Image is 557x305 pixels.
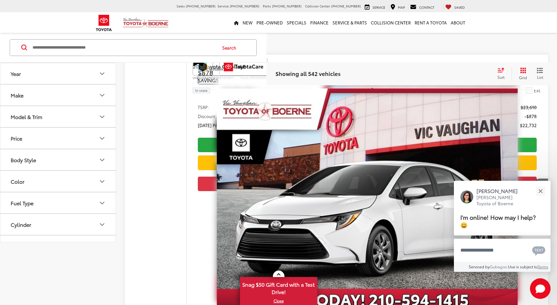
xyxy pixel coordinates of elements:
[98,113,106,120] div: Model & Trim
[398,5,405,10] span: Map
[363,4,387,10] a: Service
[508,264,538,269] span: Use is subject to
[98,199,106,207] div: Fuel Type
[217,4,229,8] span: Service
[232,12,241,33] a: Home
[98,156,106,163] div: Body Style
[98,177,106,185] div: Color
[530,60,542,72] button: Actions
[449,12,467,33] a: About
[530,243,547,257] button: Chat with SMS
[419,5,434,10] span: Contact
[241,12,254,33] a: New
[538,264,548,269] a: Terms
[532,67,548,80] button: List View
[285,12,308,33] a: Specials
[497,74,504,80] span: Sort
[216,40,245,56] button: Search
[98,69,106,77] div: Year
[11,200,34,206] div: Fuel Type
[494,67,512,80] button: Select sort value
[217,77,518,302] img: 2025 Toyota Corolla LE
[490,264,508,269] a: Gubagoo.
[454,239,551,262] textarea: Type your message
[331,4,361,8] span: [PHONE_NUMBER]
[11,135,22,141] div: Price
[0,149,116,170] button: Body StyleBody Style
[0,128,116,149] button: PricePrice
[476,194,524,207] p: [PERSON_NAME] Toyota of Boerne
[123,17,169,29] img: Vic Vaughan Toyota of Boerne
[254,12,285,33] a: Pre-Owned
[177,4,185,8] span: Sales
[532,245,545,256] svg: Text
[476,187,524,194] p: [PERSON_NAME]
[533,184,547,198] button: Close
[0,106,116,127] button: Model & TrimModel & Trim
[32,40,216,55] input: Search by Make, Model, or Keyword
[263,4,271,8] span: Parts
[11,114,42,120] div: Model & Trim
[530,278,551,299] button: Toggle Chat Window
[92,13,116,33] img: Toyota
[98,220,106,228] div: Cylinder
[0,63,116,84] button: YearYear
[519,75,527,80] span: Grid
[331,12,369,33] a: Service & Parts: Opens in a new tab
[408,4,436,10] a: Contact
[389,4,407,10] a: Map
[454,5,465,10] span: Saved
[241,278,317,297] span: Snag $50 Gift Card with a Test Drive!
[98,134,106,142] div: Price
[0,236,116,256] button: Drivetrain
[230,4,259,8] span: [PHONE_NUMBER]
[369,12,413,33] a: Collision Center
[11,221,31,227] div: Cylinder
[308,12,331,33] a: Finance
[275,69,341,77] span: Showing all 542 vehicles
[512,67,532,80] button: Grid View
[537,74,543,80] span: List
[186,4,216,8] span: [PHONE_NUMBER]
[11,70,21,77] div: Year
[0,171,116,192] button: ColorColor
[530,278,551,299] svg: Start Chat
[11,178,24,184] div: Color
[0,214,116,235] button: CylinderCylinder
[0,192,116,213] button: Fuel TypeFuel Type
[535,179,548,201] button: Next image
[11,157,36,163] div: Body Style
[98,91,106,99] div: Make
[11,92,24,98] div: Make
[272,4,302,8] span: [PHONE_NUMBER]
[305,4,330,8] span: Collision Center
[469,264,490,269] span: Serviced by
[0,85,116,106] button: MakeMake
[454,181,551,272] div: Close[PERSON_NAME][PERSON_NAME] Toyota of BoerneI'm online! How may I help? 😀Type your messageCha...
[444,4,466,10] a: My Saved Vehicles
[372,5,385,10] span: Service
[460,213,536,229] span: I'm online! How may I help? 😀
[413,12,449,33] a: Rent a Toyota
